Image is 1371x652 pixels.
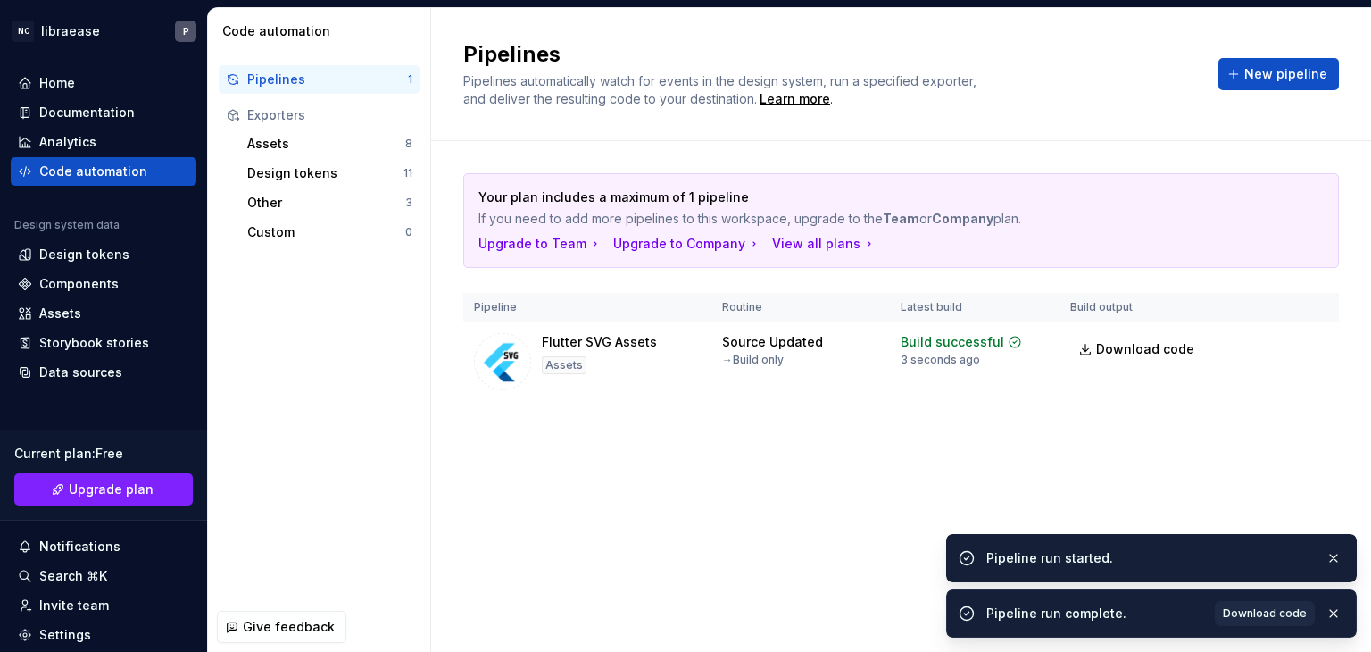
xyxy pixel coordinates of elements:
[711,293,891,322] th: Routine
[39,104,135,121] div: Documentation
[4,12,204,50] button: NClibraeaseP
[11,270,196,298] a: Components
[39,133,96,151] div: Analytics
[11,358,196,387] a: Data sources
[11,329,196,357] a: Storybook stories
[11,562,196,590] button: Search ⌘K
[247,164,403,182] div: Design tokens
[39,334,149,352] div: Storybook stories
[11,98,196,127] a: Documentation
[890,293,1059,322] th: Latest build
[11,532,196,561] button: Notifications
[12,21,34,42] div: NC
[542,333,657,351] div: Flutter SVG Assets
[11,157,196,186] a: Code automation
[11,299,196,328] a: Assets
[247,194,405,212] div: Other
[240,218,420,247] button: Custom0
[39,364,122,381] div: Data sources
[478,188,1199,206] p: Your plan includes a maximum of 1 pipeline
[11,240,196,269] a: Design tokens
[478,210,1199,228] p: If you need to add more pipelines to this workspace, upgrade to the or plan.
[883,211,919,226] strong: Team
[463,73,980,106] span: Pipelines automatically watch for events in the design system, run a specified exporter, and deli...
[1215,601,1315,626] a: Download code
[403,166,412,180] div: 11
[39,626,91,644] div: Settings
[1096,340,1194,358] span: Download code
[11,591,196,620] a: Invite team
[240,130,420,158] button: Assets8
[408,72,412,87] div: 1
[901,333,1004,351] div: Build successful
[986,549,1311,567] div: Pipeline run started.
[39,74,75,92] div: Home
[757,93,833,106] span: .
[217,611,346,643] button: Give feedback
[722,353,784,367] div: → Build only
[247,223,405,241] div: Custom
[39,538,120,556] div: Notifications
[14,218,120,232] div: Design system data
[39,597,109,614] div: Invite team
[405,225,412,239] div: 0
[11,621,196,649] a: Settings
[542,356,586,374] div: Assets
[39,275,119,293] div: Components
[240,188,420,217] button: Other3
[722,333,823,351] div: Source Updated
[478,235,602,253] button: Upgrade to Team
[247,71,408,88] div: Pipelines
[11,69,196,97] a: Home
[39,567,107,585] div: Search ⌘K
[39,163,147,180] div: Code automation
[405,137,412,151] div: 8
[14,445,193,463] div: Current plan : Free
[760,90,830,108] a: Learn more
[1070,333,1206,365] a: Download code
[1223,606,1307,621] span: Download code
[219,65,420,94] button: Pipelines1
[1218,58,1339,90] button: New pipeline
[1244,65,1327,83] span: New pipeline
[405,196,412,210] div: 3
[1059,293,1217,322] th: Build output
[247,106,412,124] div: Exporters
[247,135,405,153] div: Assets
[183,24,189,38] div: P
[613,235,761,253] button: Upgrade to Company
[39,305,81,322] div: Assets
[222,22,423,40] div: Code automation
[39,246,129,263] div: Design tokens
[11,128,196,156] a: Analytics
[772,235,877,253] button: View all plans
[69,481,154,498] span: Upgrade plan
[463,40,1197,69] h2: Pipelines
[932,211,993,226] strong: Company
[986,605,1204,623] div: Pipeline run complete.
[463,293,711,322] th: Pipeline
[240,159,420,188] button: Design tokens11
[14,473,193,506] a: Upgrade plan
[41,22,100,40] div: libraease
[901,353,980,367] div: 3 seconds ago
[243,618,335,636] span: Give feedback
